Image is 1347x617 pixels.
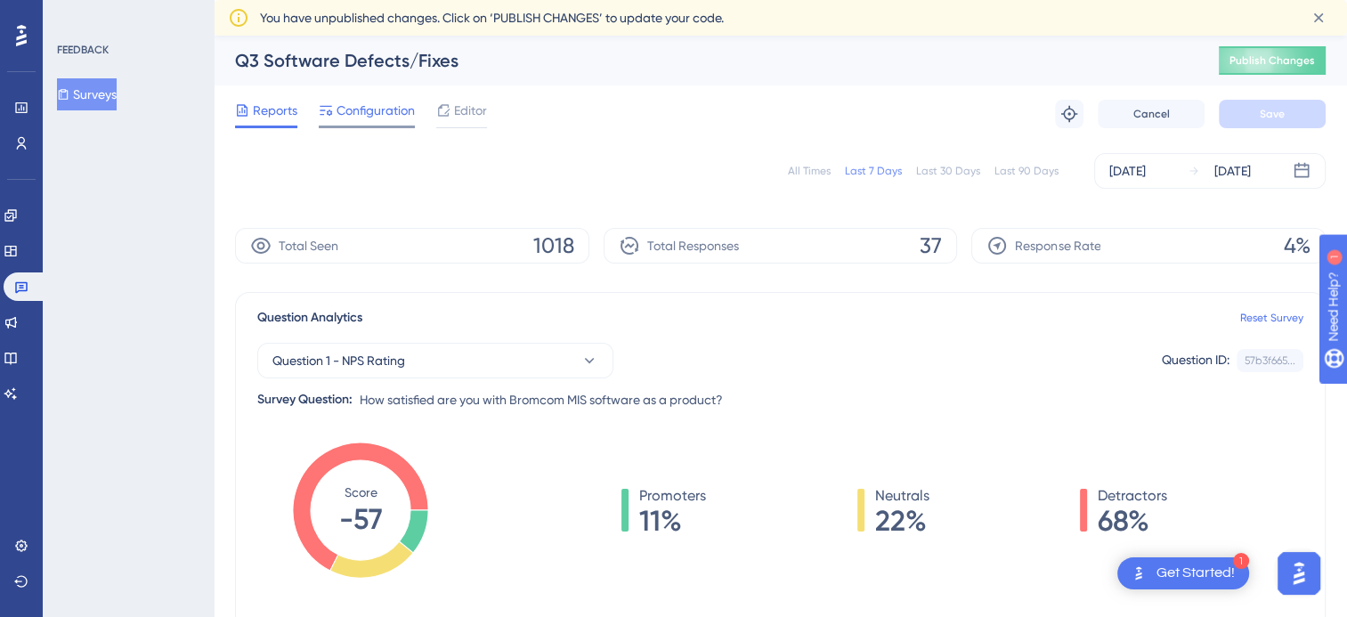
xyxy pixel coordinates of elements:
[1156,564,1235,583] div: Get Started!
[360,389,723,410] span: How satisfied are you with Bromcom MIS software as a product?
[639,485,706,507] span: Promoters
[1219,46,1326,75] button: Publish Changes
[875,485,929,507] span: Neutrals
[1098,485,1167,507] span: Detractors
[1219,100,1326,128] button: Save
[920,231,942,260] span: 37
[257,343,613,378] button: Question 1 - NPS Rating
[1098,507,1167,535] span: 68%
[454,100,487,121] span: Editor
[994,164,1059,178] div: Last 90 Days
[42,4,111,26] span: Need Help?
[1133,107,1170,121] span: Cancel
[1233,553,1249,569] div: 1
[345,485,377,499] tspan: Score
[337,100,415,121] span: Configuration
[339,502,383,536] tspan: -57
[57,43,109,57] div: FEEDBACK
[1272,547,1326,600] iframe: UserGuiding AI Assistant Launcher
[1229,53,1315,68] span: Publish Changes
[1245,353,1295,368] div: 57b3f665...
[845,164,902,178] div: Last 7 Days
[253,100,297,121] span: Reports
[57,78,117,110] button: Surveys
[235,48,1174,73] div: Q3 Software Defects/Fixes
[1117,557,1249,589] div: Open Get Started! checklist, remaining modules: 1
[124,9,129,23] div: 1
[1098,100,1205,128] button: Cancel
[1260,107,1285,121] span: Save
[1015,235,1100,256] span: Response Rate
[533,231,574,260] span: 1018
[1162,349,1229,372] div: Question ID:
[257,307,362,329] span: Question Analytics
[272,350,405,371] span: Question 1 - NPS Rating
[639,507,706,535] span: 11%
[1214,160,1251,182] div: [DATE]
[1284,231,1310,260] span: 4%
[916,164,980,178] div: Last 30 Days
[1128,563,1149,584] img: launcher-image-alternative-text
[257,389,353,410] div: Survey Question:
[260,7,724,28] span: You have unpublished changes. Click on ‘PUBLISH CHANGES’ to update your code.
[279,235,338,256] span: Total Seen
[1240,311,1303,325] a: Reset Survey
[875,507,929,535] span: 22%
[788,164,831,178] div: All Times
[647,235,739,256] span: Total Responses
[1109,160,1146,182] div: [DATE]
